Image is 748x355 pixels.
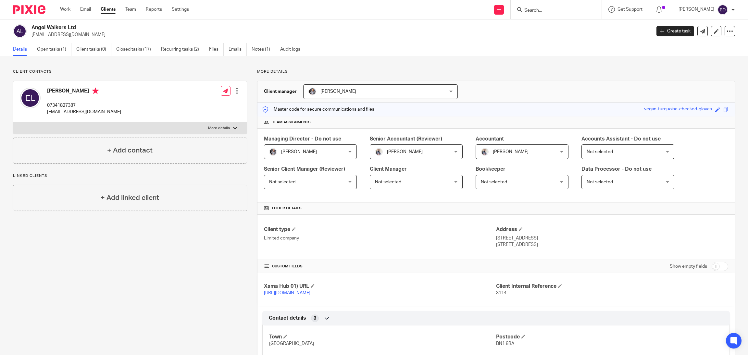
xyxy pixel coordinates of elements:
[47,102,121,109] p: 07341827387
[60,6,70,13] a: Work
[80,6,91,13] a: Email
[496,241,728,248] p: [STREET_ADDRESS]
[717,5,728,15] img: svg%3E
[262,106,374,113] p: Master code for secure communications and files
[116,43,156,56] a: Closed tasks (17)
[13,24,27,38] img: svg%3E
[670,263,707,270] label: Show empty fields
[269,341,314,346] span: [GEOGRAPHIC_DATA]
[280,43,305,56] a: Audit logs
[13,69,247,74] p: Client contacts
[375,148,383,156] img: Pixie%2002.jpg
[264,136,341,141] span: Managing Director - Do not use
[581,136,661,141] span: Accounts Assistant - Do not use
[252,43,275,56] a: Notes (1)
[76,43,111,56] a: Client tasks (0)
[264,88,297,95] h3: Client manager
[679,6,714,13] p: [PERSON_NAME]
[229,43,247,56] a: Emails
[496,283,728,290] h4: Client Internal Reference
[161,43,204,56] a: Recurring tasks (2)
[587,180,613,184] span: Not selected
[13,5,45,14] img: Pixie
[31,24,524,31] h2: Angel Walkers Ltd
[314,315,316,322] span: 3
[481,148,489,156] img: Pixie%2002.jpg
[496,226,728,233] h4: Address
[37,43,71,56] a: Open tasks (1)
[269,180,295,184] span: Not selected
[146,6,162,13] a: Reports
[101,6,116,13] a: Clients
[20,88,41,108] img: svg%3E
[269,148,277,156] img: -%20%20-%20studio@ingrained.co.uk%20for%20%20-20220223%20at%20101413%20-%201W1A2026.jpg
[581,166,652,172] span: Data Processor - Do not use
[272,120,311,125] span: Team assignments
[481,180,507,184] span: Not selected
[496,334,723,340] h4: Postcode
[656,26,694,36] a: Create task
[269,334,496,340] h4: Town
[493,150,529,154] span: [PERSON_NAME]
[208,126,230,131] p: More details
[387,150,423,154] span: [PERSON_NAME]
[476,136,504,141] span: Accountant
[13,173,247,178] p: Linked clients
[125,6,136,13] a: Team
[587,150,613,154] span: Not selected
[264,235,496,241] p: Limited company
[272,206,302,211] span: Other details
[101,193,159,203] h4: + Add linked client
[496,341,514,346] span: BN1 8RA
[320,89,356,94] span: [PERSON_NAME]
[524,8,582,14] input: Search
[281,150,317,154] span: [PERSON_NAME]
[257,69,735,74] p: More details
[47,88,121,96] h4: [PERSON_NAME]
[31,31,647,38] p: [EMAIL_ADDRESS][DOMAIN_NAME]
[617,7,642,12] span: Get Support
[644,106,712,113] div: vegan-turquoise-checked-gloves
[172,6,189,13] a: Settings
[264,226,496,233] h4: Client type
[496,235,728,241] p: [STREET_ADDRESS]
[209,43,224,56] a: Files
[370,136,442,141] span: Senior Accountant (Reviewer)
[47,109,121,115] p: [EMAIL_ADDRESS][DOMAIN_NAME]
[264,291,310,295] a: [URL][DOMAIN_NAME]
[375,180,401,184] span: Not selected
[13,43,32,56] a: Details
[264,264,496,269] h4: CUSTOM FIELDS
[476,166,505,172] span: Bookkeeper
[496,291,506,295] span: 3114
[308,88,316,95] img: -%20%20-%20studio@ingrained.co.uk%20for%20%20-20220223%20at%20101413%20-%201W1A2026.jpg
[264,283,496,290] h4: Xama Hub 01) URL
[370,166,407,172] span: Client Manager
[107,145,153,155] h4: + Add contact
[92,88,99,94] i: Primary
[264,166,345,172] span: Senior Client Manager (Reviewer)
[269,315,306,322] span: Contact details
